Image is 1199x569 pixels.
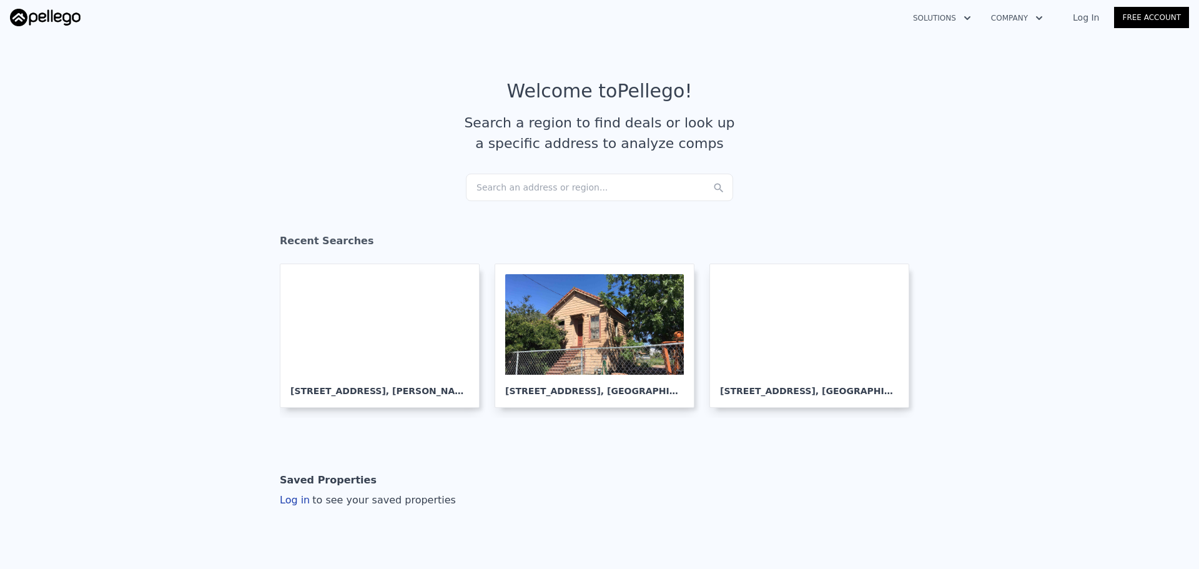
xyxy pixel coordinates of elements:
button: Company [981,7,1053,29]
a: [STREET_ADDRESS], [PERSON_NAME] [280,264,490,408]
button: Solutions [903,7,981,29]
div: Saved Properties [280,468,377,493]
img: Pellego [10,9,81,26]
div: Search an address or region... [466,174,733,201]
a: [STREET_ADDRESS], [GEOGRAPHIC_DATA] [709,264,919,408]
a: [STREET_ADDRESS], [GEOGRAPHIC_DATA] [495,264,704,408]
a: Log In [1058,11,1114,24]
a: Free Account [1114,7,1189,28]
div: Search a region to find deals or look up a specific address to analyze comps [460,112,739,154]
div: Log in [280,493,456,508]
span: to see your saved properties [310,494,456,506]
div: [STREET_ADDRESS] , [GEOGRAPHIC_DATA] [505,375,684,397]
div: Recent Searches [280,224,919,264]
div: [STREET_ADDRESS] , [PERSON_NAME] [290,375,469,397]
div: [STREET_ADDRESS] , [GEOGRAPHIC_DATA] [720,375,899,397]
div: Welcome to Pellego ! [507,80,693,102]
